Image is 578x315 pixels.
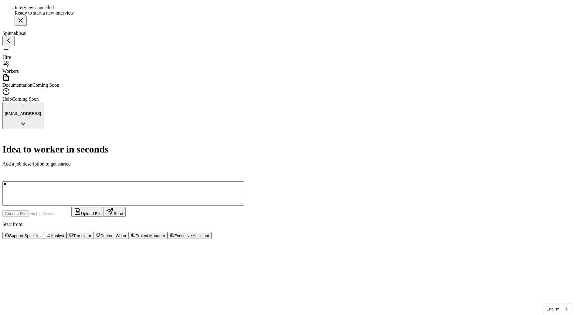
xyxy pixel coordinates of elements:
[94,232,129,239] button: Content Writer
[2,232,44,239] button: Support Specialist
[2,5,576,26] div: Notifications (F8)
[543,303,572,315] div: Language
[71,207,104,217] button: Upload File
[2,161,576,167] p: Add a job description to get started
[2,69,19,74] span: Workers
[81,211,101,216] span: Upload File
[129,232,168,239] button: Project Manager
[2,31,27,36] span: Spinnable
[2,222,576,227] p: Start from:
[543,303,572,315] a: English
[2,82,32,88] span: Documentation
[2,102,43,129] button: S[EMAIL_ADDRESS]
[2,144,576,155] h1: Idea to worker in seconds
[543,303,572,315] aside: Language selected: English
[114,211,123,216] span: Send
[22,31,27,36] span: .ai
[168,232,212,239] button: Executive Assistant
[44,232,66,239] button: Analyst
[32,82,59,88] span: Coming Soon
[2,55,11,60] span: Hire
[2,96,12,102] span: Help
[66,232,94,239] button: Translator
[12,96,39,102] span: Coming Soon
[15,10,576,16] div: Ready to start a new interview
[15,5,576,10] div: Interview Cancelled
[104,207,125,217] button: Send
[5,111,41,116] p: [EMAIL_ADDRESS]
[22,103,24,107] span: S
